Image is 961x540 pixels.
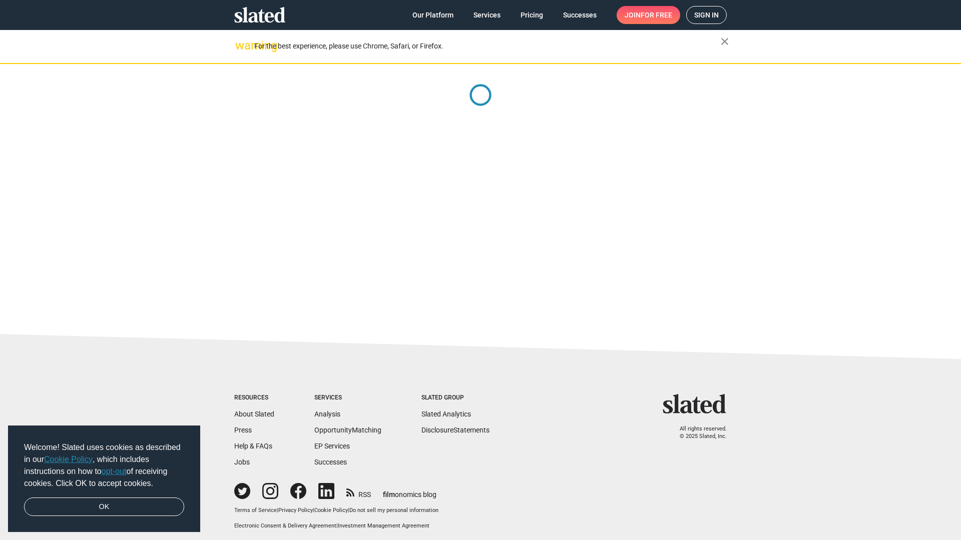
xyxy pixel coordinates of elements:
[336,522,338,529] span: |
[473,6,501,24] span: Services
[24,497,184,516] a: dismiss cookie message
[278,507,313,513] a: Privacy Policy
[686,6,727,24] a: Sign in
[314,394,381,402] div: Services
[349,507,438,514] button: Do not sell my personal information
[314,410,340,418] a: Analysis
[421,394,490,402] div: Slated Group
[555,6,605,24] a: Successes
[314,458,347,466] a: Successes
[465,6,509,24] a: Services
[625,6,672,24] span: Join
[8,425,200,532] div: cookieconsent
[234,458,250,466] a: Jobs
[348,507,349,513] span: |
[234,426,252,434] a: Press
[513,6,551,24] a: Pricing
[44,455,93,463] a: Cookie Policy
[521,6,543,24] span: Pricing
[421,426,490,434] a: DisclosureStatements
[338,522,429,529] a: Investment Management Agreement
[314,507,348,513] a: Cookie Policy
[421,410,471,418] a: Slated Analytics
[234,442,272,450] a: Help & FAQs
[694,6,719,23] span: Sign in
[234,410,274,418] a: About Slated
[234,394,274,402] div: Resources
[669,425,727,440] p: All rights reserved. © 2025 Slated, Inc.
[254,39,721,53] div: For the best experience, please use Chrome, Safari, or Firefox.
[235,39,247,51] mat-icon: warning
[346,484,371,499] a: RSS
[383,490,395,498] span: film
[314,426,381,434] a: OpportunityMatching
[719,35,731,47] mat-icon: close
[314,442,350,450] a: EP Services
[313,507,314,513] span: |
[563,6,597,24] span: Successes
[102,467,127,475] a: opt-out
[234,522,336,529] a: Electronic Consent & Delivery Agreement
[383,482,436,499] a: filmonomics blog
[641,6,672,24] span: for free
[617,6,680,24] a: Joinfor free
[412,6,453,24] span: Our Platform
[277,507,278,513] span: |
[234,507,277,513] a: Terms of Service
[24,441,184,489] span: Welcome! Slated uses cookies as described in our , which includes instructions on how to of recei...
[404,6,461,24] a: Our Platform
